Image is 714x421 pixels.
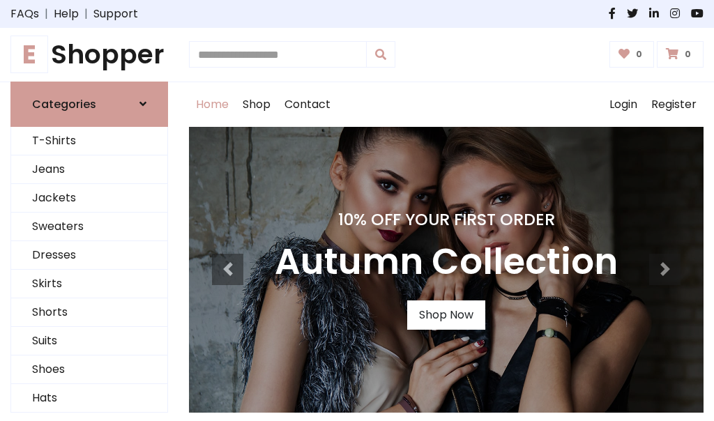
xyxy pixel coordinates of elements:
[93,6,138,22] a: Support
[644,82,704,127] a: Register
[657,41,704,68] a: 0
[79,6,93,22] span: |
[54,6,79,22] a: Help
[10,82,168,127] a: Categories
[10,39,168,70] h1: Shopper
[39,6,54,22] span: |
[609,41,655,68] a: 0
[11,213,167,241] a: Sweaters
[32,98,96,111] h6: Categories
[11,241,167,270] a: Dresses
[10,39,168,70] a: EShopper
[632,48,646,61] span: 0
[10,6,39,22] a: FAQs
[278,82,337,127] a: Contact
[189,82,236,127] a: Home
[11,155,167,184] a: Jeans
[275,240,618,284] h3: Autumn Collection
[11,384,167,413] a: Hats
[11,298,167,327] a: Shorts
[602,82,644,127] a: Login
[11,127,167,155] a: T-Shirts
[11,270,167,298] a: Skirts
[10,36,48,73] span: E
[11,355,167,384] a: Shoes
[681,48,694,61] span: 0
[11,327,167,355] a: Suits
[11,184,167,213] a: Jackets
[407,300,485,330] a: Shop Now
[275,210,618,229] h4: 10% Off Your First Order
[236,82,278,127] a: Shop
